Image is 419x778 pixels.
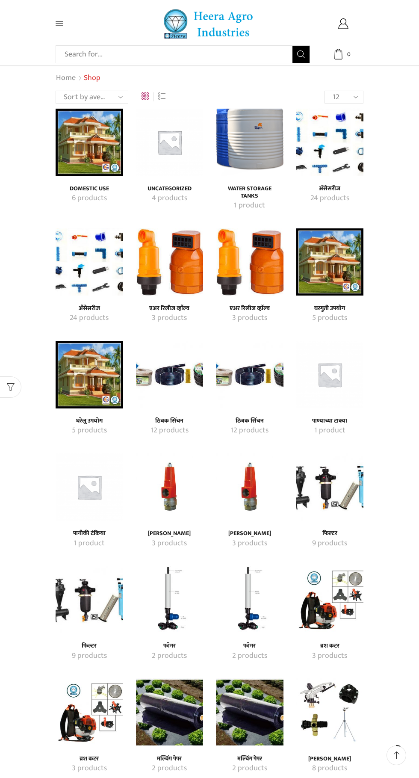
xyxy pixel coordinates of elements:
[225,651,274,662] a: Visit product category फॉगर
[65,193,114,204] a: Visit product category Domestic Use
[306,763,354,774] a: Visit product category रेन गन
[136,109,204,176] a: Visit product category Uncategorized
[216,228,283,296] img: एअर रिलीज व्हाॅल्व
[232,651,267,662] mark: 2 products
[65,313,114,324] a: Visit product category अ‍ॅसेसरीज
[56,341,123,408] img: घरेलू उपयोग
[65,185,114,192] a: Visit product category Domestic Use
[306,642,354,650] h4: ब्रश कटर
[65,425,114,436] a: Visit product category घरेलू उपयोग
[145,417,194,425] a: Visit product category ठिबक सिंचन
[314,425,345,436] mark: 1 product
[296,678,364,746] img: रेन गन
[225,530,274,537] a: Visit product category प्रेशर रिलीफ व्हाॅल्व
[65,530,114,537] h4: पानीकी टंकिया
[216,453,283,521] a: Visit product category प्रेशर रिलीफ व्हाॅल्व
[74,538,105,549] mark: 1 product
[312,538,347,549] mark: 9 products
[136,228,204,296] a: Visit product category एअर रिलीज व्हाॅल्व
[296,341,364,408] a: Visit product category पाण्याच्या टाक्या
[65,538,114,549] a: Visit product category पानीकी टंकिया
[232,313,267,324] mark: 3 products
[56,73,100,84] nav: Breadcrumb
[306,193,354,204] a: Visit product category अ‍ॅसेसरीज
[152,651,187,662] mark: 2 products
[296,341,364,408] img: पाण्याच्या टाक्या
[296,566,364,633] a: Visit product category ब्रश कटर
[306,755,354,763] a: Visit product category रेन गन
[56,566,123,633] img: फिल्टर
[225,642,274,650] h4: फॉगर
[56,73,76,84] a: Home
[296,228,364,296] a: Visit product category घरगुती उपयोग
[225,200,274,211] a: Visit product category Water Storage Tanks
[225,305,274,312] h4: एअर रिलीज व्हाॅल्व
[56,228,123,296] a: Visit product category अ‍ॅसेसरीज
[56,109,123,176] img: Domestic Use
[216,566,283,633] a: Visit product category फॉगर
[216,341,283,408] img: ठिबक सिंचन
[72,193,107,204] mark: 6 products
[136,228,204,296] img: एअर रिलीज व्हाॅल्व
[225,417,274,425] h4: ठिबक सिंचन
[136,453,204,521] img: प्रेशर रिलीफ व्हाॅल्व
[152,763,187,774] mark: 2 products
[65,642,114,650] h4: फिल्टर
[312,763,347,774] mark: 8 products
[65,642,114,650] a: Visit product category फिल्टर
[225,305,274,312] a: Visit product category एअर रिलीज व्हाॅल्व
[65,305,114,312] a: Visit product category अ‍ॅसेसरीज
[65,755,114,763] h4: ब्रश कटर
[145,755,194,763] h4: मल्चिंग पेपर
[232,538,267,549] mark: 3 products
[306,417,354,425] h4: पाण्याच्या टाक्या
[310,193,349,204] mark: 24 products
[216,109,283,176] a: Visit product category Water Storage Tanks
[56,678,123,746] img: ब्रश कटर
[145,642,194,650] a: Visit product category फॉगर
[136,341,204,408] a: Visit product category ठिबक सिंचन
[145,305,194,312] a: Visit product category एअर रिलीज व्हाॅल्व
[216,228,283,296] a: Visit product category एअर रिलीज व्हाॅल्व
[145,193,194,204] a: Visit product category Uncategorized
[216,341,283,408] a: Visit product category ठिबक सिंचन
[323,49,363,59] a: 0
[296,109,364,176] img: अ‍ॅसेसरीज
[296,453,364,521] img: फिल्टर
[225,185,274,200] h4: Water Storage Tanks
[225,530,274,537] h4: [PERSON_NAME]
[292,46,310,63] button: Search button
[145,763,194,774] a: Visit product category मल्चिंग पेपर
[145,538,194,549] a: Visit product category प्रेशर रिलीफ व्हाॅल्व
[306,755,354,763] h4: [PERSON_NAME]
[232,763,267,774] mark: 2 products
[145,642,194,650] h4: फॉगर
[296,228,364,296] img: घरगुती उपयोग
[230,425,269,436] mark: 12 products
[70,313,109,324] mark: 24 products
[225,538,274,549] a: Visit product category प्रेशर रिलीफ व्हाॅल्व
[56,566,123,633] a: Visit product category फिल्टर
[225,185,274,200] a: Visit product category Water Storage Tanks
[306,538,354,549] a: Visit product category फिल्टर
[56,341,123,408] a: Visit product category घरेलू उपयोग
[296,566,364,633] img: ब्रश कटर
[145,417,194,425] h4: ठिबक सिंचन
[296,109,364,176] a: Visit product category अ‍ॅसेसरीज
[225,755,274,763] a: Visit product category मल्चिंग पेपर
[56,228,123,296] img: अ‍ॅसेसरीज
[306,417,354,425] a: Visit product category पाण्याच्या टाक्या
[306,530,354,537] a: Visit product category फिल्टर
[145,651,194,662] a: Visit product category फॉगर
[65,417,114,425] h4: घरेलू उपयोग
[216,109,283,176] img: Water Storage Tanks
[136,341,204,408] img: ठिबक सिंचन
[216,678,283,746] a: Visit product category मल्चिंग पेपर
[72,651,107,662] mark: 9 products
[306,425,354,436] a: Visit product category पाण्याच्या टाक्या
[56,678,123,746] a: Visit product category ब्रश कटर
[306,305,354,312] a: Visit product category घरगुती उपयोग
[152,538,187,549] mark: 3 products
[145,313,194,324] a: Visit product category एअर रिलीज व्हाॅल्व
[65,417,114,425] a: Visit product category घरेलू उपयोग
